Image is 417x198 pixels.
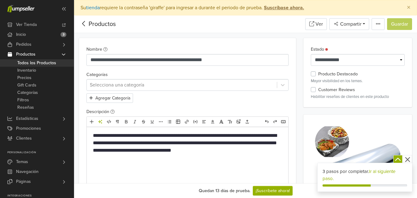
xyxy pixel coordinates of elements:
[263,5,304,11] a: Suscríbase ahora.
[157,118,165,126] a: Más formato
[16,114,38,124] span: Estadísticas
[16,20,37,30] span: Ver Tienda
[339,21,361,27] span: Compartir
[264,5,304,11] strong: Suscríbase ahora.
[407,3,411,12] span: ×
[114,118,122,126] a: Formato
[387,18,412,30] button: Guardar
[16,30,26,40] span: Inicio
[174,118,182,126] a: Tabla
[17,104,34,111] span: Reseñas
[165,118,173,126] a: Lista
[191,118,199,126] a: Incrustar
[88,118,96,126] a: Añadir
[17,96,29,104] span: Filtros
[243,118,251,126] a: Subir archivos
[16,177,31,187] span: Páginas
[79,19,116,29] div: Productos
[17,74,31,82] span: Precios
[318,86,355,93] label: Customer Reviews
[86,71,108,78] label: Categorías
[401,0,417,15] button: Close
[16,49,35,59] span: Productos
[16,124,41,133] span: Promociones
[318,71,358,78] label: Producto Destacado
[271,118,279,126] a: Rehacer
[7,194,74,198] p: Integraciones
[329,18,369,30] button: Compartir
[311,46,328,53] label: Estado
[17,89,38,96] span: Categorías
[105,118,113,126] a: HTML
[148,118,156,126] a: Subrayado
[183,118,191,126] a: Enlace
[217,118,225,126] a: Fuente
[7,151,74,154] p: Personalización
[253,186,293,196] a: ¡Suscríbete ahora!
[86,5,100,11] a: tienda
[131,118,139,126] a: Cursiva
[17,67,36,74] span: Inventario
[86,93,133,103] button: Agregar Categoría
[305,18,327,30] a: Ver
[122,118,130,126] a: Negrita
[323,169,395,181] a: Ir al siguiente paso.
[323,168,407,182] div: 3 pasos por completar.
[199,187,250,194] div: Quedan 13 días de prueba.
[16,40,31,49] span: Pedidos
[16,133,32,143] span: Clientes
[263,118,271,126] a: Deshacer
[235,118,243,126] a: Subir imágenes
[311,94,405,100] p: Habilitar reseñas de clientes en este producto
[200,118,208,126] a: Alineación
[279,118,287,126] a: Atajos
[17,82,36,89] span: Gift Cards
[16,157,28,167] span: Temas
[60,32,66,37] span: 3
[311,78,405,84] p: Mayor visibilidad en los temas.
[140,118,148,126] a: Eliminado
[226,118,234,126] a: Tamaño de fuente
[16,167,39,177] span: Navegación
[17,59,56,67] span: Todos los Productos
[209,118,217,126] a: Color del texto
[86,46,107,53] label: Nombre
[86,108,115,115] label: Descripción
[96,118,104,126] a: Herramientas de IA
